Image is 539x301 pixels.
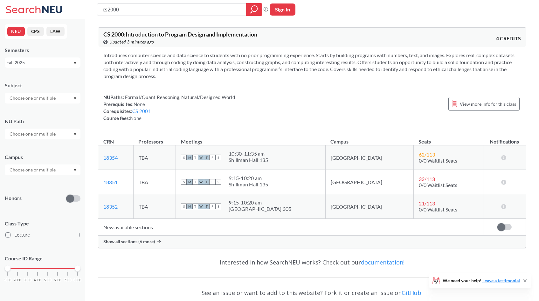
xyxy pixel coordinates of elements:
section: Introduces computer science and data science to students with no prior programming experience. St... [103,52,521,80]
span: 2000 [14,278,21,282]
a: 18354 [103,155,118,161]
input: Choose one or multiple [6,94,60,102]
div: 10:30 - 11:35 am [229,150,268,157]
span: S [181,155,187,160]
th: Campus [325,132,413,145]
span: 0/0 Waitlist Seats [419,182,457,188]
span: T [204,179,210,185]
div: 9:15 - 10:20 am [229,175,268,181]
div: Show all sections (6 more) [98,236,526,248]
a: 18352 [103,204,118,210]
svg: magnifying glass [250,5,258,14]
div: Fall 2025 [6,59,73,66]
div: Shillman Hall 135 [229,157,268,163]
span: T [204,155,210,160]
a: GitHub [402,289,421,297]
div: Dropdown arrow [5,93,80,104]
th: Notifications [483,132,526,145]
td: TBA [133,170,176,194]
p: Honors [5,195,22,202]
span: None [130,115,142,121]
a: CS 2001 [132,108,151,114]
span: W [198,179,204,185]
span: S [215,179,221,185]
span: 21 / 113 [419,200,435,206]
svg: Dropdown arrow [73,169,77,171]
input: Class, professor, course number, "phrase" [102,4,242,15]
a: documentation! [361,258,404,266]
div: Shillman Hall 135 [229,181,268,188]
span: S [181,204,187,209]
span: 7000 [64,278,72,282]
span: S [215,204,221,209]
div: Dropdown arrow [5,164,80,175]
span: 0/0 Waitlist Seats [419,157,457,164]
span: 4 CREDITS [496,35,521,42]
div: Campus [5,154,80,161]
span: 0/0 Waitlist Seats [419,206,457,212]
span: None [134,101,145,107]
button: LAW [46,27,65,36]
span: M [187,179,192,185]
span: S [215,155,221,160]
div: magnifying glass [246,3,262,16]
td: New available sections [98,219,483,236]
span: Updated 3 minutes ago [109,38,154,45]
div: CRN [103,138,114,145]
span: 4000 [34,278,41,282]
td: [GEOGRAPHIC_DATA] [325,170,413,194]
td: TBA [133,145,176,170]
span: 1 [78,231,80,238]
span: W [198,155,204,160]
span: Class Type [5,220,80,227]
td: [GEOGRAPHIC_DATA] [325,194,413,219]
span: View more info for this class [460,100,516,108]
a: 18351 [103,179,118,185]
a: Leave a testimonial [482,278,520,283]
input: Choose one or multiple [6,166,60,174]
span: 62 / 113 [419,151,435,157]
div: Semesters [5,47,80,54]
button: CPS [27,27,44,36]
span: T [204,204,210,209]
p: Course ID Range [5,255,80,262]
span: F [210,155,215,160]
label: Lecture [5,231,80,239]
div: NU Path [5,118,80,125]
svg: Dropdown arrow [73,62,77,64]
span: T [192,179,198,185]
span: 8000 [74,278,81,282]
input: Choose one or multiple [6,130,60,138]
span: F [210,204,215,209]
span: 6000 [54,278,61,282]
th: Meetings [176,132,326,145]
span: 1000 [4,278,11,282]
span: We need your help! [443,278,520,283]
span: T [192,204,198,209]
span: CS 2000 : Introduction to Program Design and Implementation [103,31,257,38]
th: Professors [133,132,176,145]
span: S [181,179,187,185]
div: Interested in how SearchNEU works? Check out our [98,253,526,271]
button: NEU [7,27,25,36]
span: Show all sections (6 more) [103,239,155,244]
span: 5000 [44,278,52,282]
div: 9:15 - 10:20 am [229,199,291,206]
td: TBA [133,194,176,219]
div: NUPaths: Prerequisites: Corequisites: Course fees: [103,94,235,122]
span: Formal/Quant Reasoning, Natural/Designed World [124,94,235,100]
svg: Dropdown arrow [73,133,77,136]
svg: Dropdown arrow [73,97,77,100]
span: 33 / 113 [419,176,435,182]
div: [GEOGRAPHIC_DATA] 305 [229,206,291,212]
span: M [187,204,192,209]
span: 3000 [24,278,31,282]
button: Sign In [270,3,295,16]
div: Subject [5,82,80,89]
span: T [192,155,198,160]
th: Seats [413,132,483,145]
td: [GEOGRAPHIC_DATA] [325,145,413,170]
span: F [210,179,215,185]
div: Dropdown arrow [5,129,80,139]
div: Fall 2025Dropdown arrow [5,57,80,68]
